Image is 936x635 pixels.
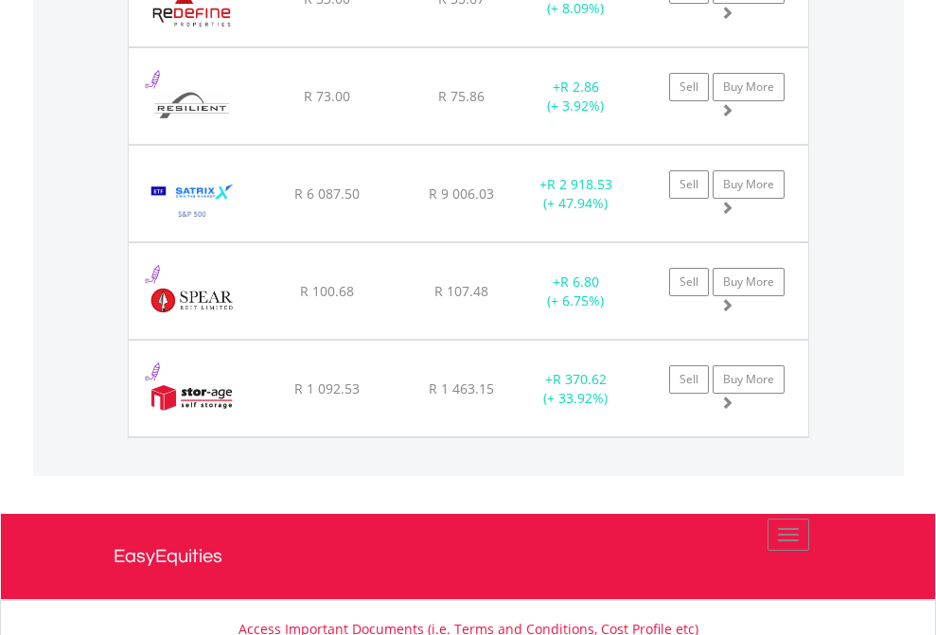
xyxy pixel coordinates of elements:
span: R 6 087.50 [294,185,360,203]
a: EasyEquities [114,514,823,599]
span: R 73.00 [304,87,350,105]
span: R 100.68 [300,282,354,300]
a: Buy More [713,73,785,101]
img: EQU.ZA.SEA.png [138,267,245,334]
div: + (+ 6.75%) [517,273,635,310]
a: Sell [669,365,709,394]
div: + (+ 33.92%) [517,370,635,408]
a: Sell [669,268,709,296]
a: Buy More [713,170,785,199]
span: R 107.48 [434,282,488,300]
a: Buy More [713,268,785,296]
span: R 370.62 [553,370,607,388]
span: R 9 006.03 [429,185,494,203]
span: R 75.86 [438,87,485,105]
a: Buy More [713,365,785,394]
div: + (+ 3.92%) [517,78,635,115]
span: R 1 092.53 [294,379,360,397]
span: R 2 918.53 [547,175,612,193]
img: EQU.ZA.SSS.png [138,364,245,432]
div: + (+ 47.94%) [517,175,635,213]
a: Sell [669,170,709,199]
img: EQU.ZA.RES.png [138,72,245,139]
a: Sell [669,73,709,101]
span: R 6.80 [560,273,599,291]
img: EQU.ZA.STX500.png [138,169,247,237]
span: R 1 463.15 [429,379,494,397]
span: R 2.86 [560,78,599,96]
